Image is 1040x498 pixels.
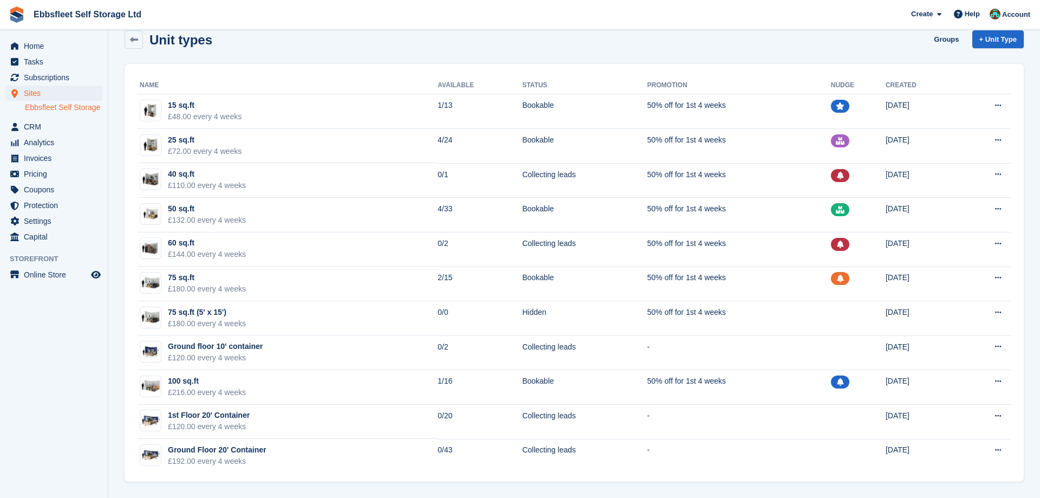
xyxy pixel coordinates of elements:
[647,301,831,336] td: 50% off for 1st 4 weeks
[438,129,522,164] td: 4/24
[647,370,831,405] td: 50% off for 1st 4 weeks
[522,129,647,164] td: Bookable
[886,129,958,164] td: [DATE]
[168,237,246,249] div: 60 sq.ft
[89,268,102,281] a: Preview store
[24,182,89,197] span: Coupons
[140,413,161,429] img: 20-ft-container.jpg
[886,439,958,473] td: [DATE]
[647,267,831,301] td: 50% off for 1st 4 weeks
[522,335,647,370] td: Collecting leads
[522,77,647,94] th: Status
[647,439,831,473] td: -
[438,198,522,232] td: 4/33
[929,30,963,48] a: Groups
[438,439,522,473] td: 0/43
[168,307,246,318] div: 75 sq.ft (5' x 15')
[886,335,958,370] td: [DATE]
[29,5,146,23] a: Ebbsfleet Self Storage Ltd
[140,103,161,119] img: 15-sqft-unit%20(9).jpg
[24,229,89,244] span: Capital
[168,215,246,226] div: £132.00 every 4 weeks
[886,94,958,129] td: [DATE]
[168,318,246,329] div: £180.00 every 4 weeks
[647,198,831,232] td: 50% off for 1st 4 weeks
[24,54,89,69] span: Tasks
[647,335,831,370] td: -
[140,448,161,463] img: 20-ft-container.jpg
[140,172,161,187] img: 40-sqft-unit.jpg
[1002,9,1030,20] span: Account
[168,456,266,467] div: £192.00 every 4 weeks
[149,33,212,47] h2: Unit types
[886,198,958,232] td: [DATE]
[138,77,438,94] th: Name
[168,180,246,191] div: £110.00 every 4 weeks
[522,439,647,473] td: Collecting leads
[24,198,89,213] span: Protection
[965,9,980,20] span: Help
[5,86,102,101] a: menu
[168,376,246,387] div: 100 sq.ft
[5,198,102,213] a: menu
[831,77,886,94] th: Nudge
[168,203,246,215] div: 50 sq.ft
[24,119,89,134] span: CRM
[5,119,102,134] a: menu
[168,169,246,180] div: 40 sq.ft
[5,166,102,182] a: menu
[438,94,522,129] td: 1/13
[886,370,958,405] td: [DATE]
[438,267,522,301] td: 2/15
[522,198,647,232] td: Bookable
[647,77,831,94] th: Promotion
[438,301,522,336] td: 0/0
[168,352,263,364] div: £120.00 every 4 weeks
[140,241,161,256] img: 60-sqft-unit.jpg
[140,378,161,394] img: 100-sqft-unit.jpg
[438,335,522,370] td: 0/2
[972,30,1024,48] a: + Unit Type
[168,111,242,122] div: £48.00 every 4 weeks
[25,102,102,113] a: Ebbsfleet Self Storage
[911,9,933,20] span: Create
[647,405,831,439] td: -
[886,301,958,336] td: [DATE]
[24,38,89,54] span: Home
[24,135,89,150] span: Analytics
[886,232,958,267] td: [DATE]
[522,163,647,198] td: Collecting leads
[168,272,246,283] div: 75 sq.ft
[168,100,242,111] div: 15 sq.ft
[168,134,242,146] div: 25 sq.ft
[24,86,89,101] span: Sites
[5,70,102,85] a: menu
[5,182,102,197] a: menu
[168,341,263,352] div: Ground floor 10' container
[168,410,250,421] div: 1st Floor 20' Container
[438,370,522,405] td: 1/16
[522,232,647,267] td: Collecting leads
[140,137,161,153] img: 25-sqft-unit.jpg
[522,301,647,336] td: Hidden
[647,232,831,267] td: 50% off for 1st 4 weeks
[140,206,161,222] img: 50-sqft-unit.jpg
[886,267,958,301] td: [DATE]
[5,267,102,282] a: menu
[24,166,89,182] span: Pricing
[10,254,108,264] span: Storefront
[886,77,958,94] th: Created
[168,146,242,157] div: £72.00 every 4 weeks
[886,163,958,198] td: [DATE]
[168,283,246,295] div: £180.00 every 4 weeks
[9,7,25,23] img: stora-icon-8386f47178a22dfd0bd8f6a31ec36ba5ce8667c1dd55bd0f319d3a0aa187defe.svg
[438,77,522,94] th: Available
[5,214,102,229] a: menu
[886,405,958,439] td: [DATE]
[24,267,89,282] span: Online Store
[5,54,102,69] a: menu
[522,370,647,405] td: Bookable
[24,70,89,85] span: Subscriptions
[5,135,102,150] a: menu
[438,232,522,267] td: 0/2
